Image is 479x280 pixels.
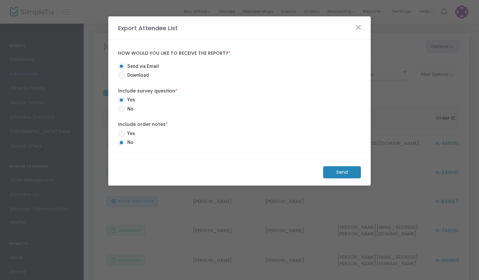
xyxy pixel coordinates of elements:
[118,121,361,128] label: Include order notes
[115,24,181,32] m-panel-title: Export Attendee List
[118,50,361,56] label: How would you like to receive the report?
[125,130,135,137] span: Yes
[125,96,135,103] span: Yes
[108,16,371,40] m-panel-header: Export Attendee List
[323,166,361,178] m-button: Send
[125,63,159,70] span: Send via Email
[118,88,361,94] label: Include survey question
[125,106,134,112] span: No
[125,139,134,146] span: No
[125,72,149,79] span: Download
